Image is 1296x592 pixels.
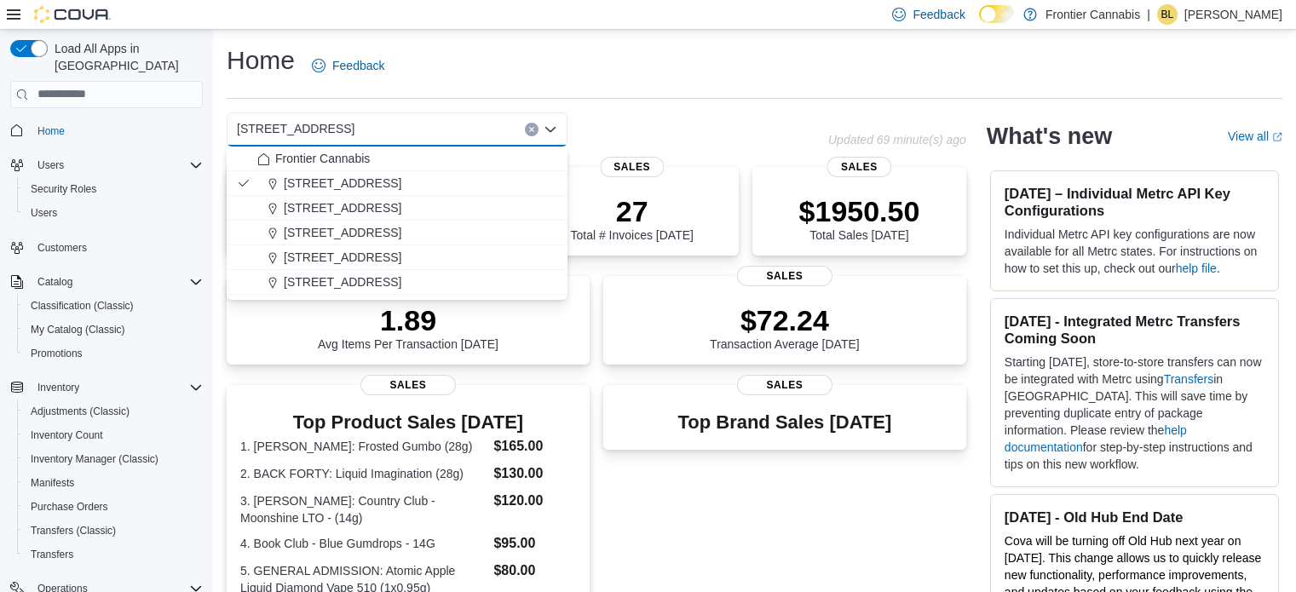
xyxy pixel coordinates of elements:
[737,375,832,395] span: Sales
[3,118,210,143] button: Home
[544,123,557,136] button: Close list of options
[37,275,72,289] span: Catalog
[570,194,693,242] div: Total # Invoices [DATE]
[284,249,401,266] span: [STREET_ADDRESS]
[17,423,210,447] button: Inventory Count
[37,124,65,138] span: Home
[24,520,123,541] a: Transfers (Classic)
[31,476,74,490] span: Manifests
[525,123,539,136] button: Clear input
[24,296,141,316] a: Classification (Classic)
[493,463,575,484] dd: $130.00
[24,319,132,340] a: My Catalog (Classic)
[17,519,210,543] button: Transfers (Classic)
[227,196,567,221] button: [STREET_ADDRESS]
[24,473,81,493] a: Manifests
[17,294,210,318] button: Classification (Classic)
[240,492,487,526] dt: 3. [PERSON_NAME]: Country Club - Moonshine LTO - (14g)
[227,147,567,295] div: Choose from the following options
[37,381,79,394] span: Inventory
[1005,185,1264,219] h3: [DATE] – Individual Metrc API Key Configurations
[24,319,203,340] span: My Catalog (Classic)
[31,237,203,258] span: Customers
[31,548,73,561] span: Transfers
[17,399,210,423] button: Adjustments (Classic)
[493,436,575,457] dd: $165.00
[1164,372,1214,386] a: Transfers
[24,179,103,199] a: Security Roles
[24,473,203,493] span: Manifests
[17,447,210,471] button: Inventory Manager (Classic)
[237,118,354,139] span: [STREET_ADDRESS]
[799,194,920,242] div: Total Sales [DATE]
[17,201,210,225] button: Users
[799,194,920,228] p: $1950.50
[284,175,401,192] span: [STREET_ADDRESS]
[1005,423,1187,454] a: help documentation
[24,544,80,565] a: Transfers
[1228,129,1282,143] a: View allExternal link
[1176,262,1217,275] a: help file
[1184,4,1282,25] p: [PERSON_NAME]
[360,375,456,395] span: Sales
[1161,4,1174,25] span: BL
[284,199,401,216] span: [STREET_ADDRESS]
[17,342,210,365] button: Promotions
[710,303,860,351] div: Transaction Average [DATE]
[31,206,57,220] span: Users
[600,157,664,177] span: Sales
[24,449,165,469] a: Inventory Manager (Classic)
[37,158,64,172] span: Users
[1272,132,1282,142] svg: External link
[24,425,110,445] a: Inventory Count
[3,153,210,177] button: Users
[227,171,567,196] button: [STREET_ADDRESS]
[979,23,980,24] span: Dark Mode
[31,524,116,537] span: Transfers (Classic)
[31,377,203,398] span: Inventory
[31,377,86,398] button: Inventory
[1005,509,1264,526] h3: [DATE] - Old Hub End Date
[318,303,498,351] div: Avg Items Per Transaction [DATE]
[31,428,103,442] span: Inventory Count
[284,224,401,241] span: [STREET_ADDRESS]
[737,266,832,286] span: Sales
[240,465,487,482] dt: 2. BACK FORTY: Liquid Imagination (28g)
[979,5,1015,23] input: Dark Mode
[31,272,203,292] span: Catalog
[31,155,71,175] button: Users
[332,57,384,74] span: Feedback
[227,270,567,295] button: [STREET_ADDRESS]
[318,303,498,337] p: 1.89
[1045,4,1140,25] p: Frontier Cannabis
[31,238,94,258] a: Customers
[227,221,567,245] button: [STREET_ADDRESS]
[17,543,210,566] button: Transfers
[240,412,576,433] h3: Top Product Sales [DATE]
[227,245,567,270] button: [STREET_ADDRESS]
[24,401,203,422] span: Adjustments (Classic)
[17,471,210,495] button: Manifests
[31,120,203,141] span: Home
[24,449,203,469] span: Inventory Manager (Classic)
[1147,4,1150,25] p: |
[913,6,965,23] span: Feedback
[48,40,203,74] span: Load All Apps in [GEOGRAPHIC_DATA]
[1005,226,1264,277] p: Individual Metrc API key configurations are now available for all Metrc states. For instructions ...
[678,412,892,433] h3: Top Brand Sales [DATE]
[24,179,203,199] span: Security Roles
[493,491,575,511] dd: $120.00
[24,296,203,316] span: Classification (Classic)
[227,147,567,171] button: Frontier Cannabis
[3,270,210,294] button: Catalog
[710,303,860,337] p: $72.24
[240,438,487,455] dt: 1. [PERSON_NAME]: Frosted Gumbo (28g)
[34,6,111,23] img: Cova
[24,343,89,364] a: Promotions
[24,520,203,541] span: Transfers (Classic)
[24,425,203,445] span: Inventory Count
[284,273,401,290] span: [STREET_ADDRESS]
[31,500,108,514] span: Purchase Orders
[31,452,158,466] span: Inventory Manager (Classic)
[31,272,79,292] button: Catalog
